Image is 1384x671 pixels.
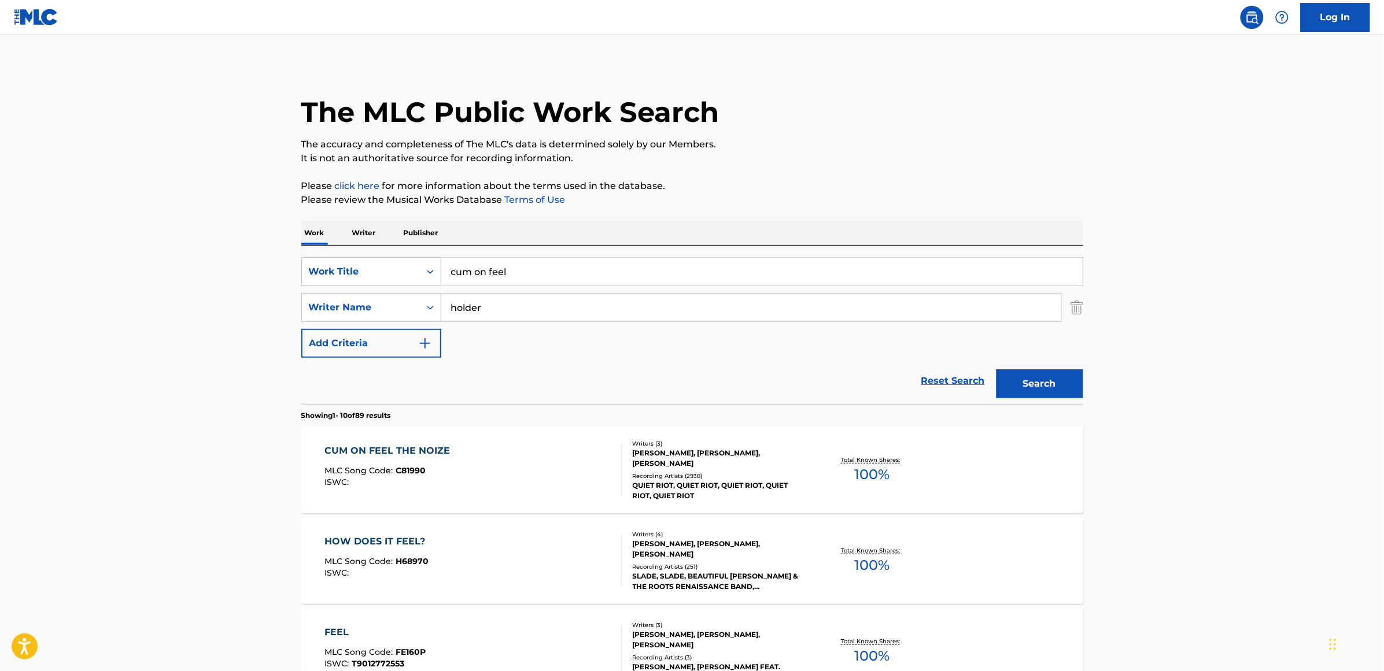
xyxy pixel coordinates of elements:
img: Delete Criterion [1071,293,1083,322]
p: Total Known Shares: [842,546,903,555]
span: 100 % [855,646,890,666]
p: Total Known Shares: [842,455,903,464]
span: T9012772553 [352,658,404,669]
button: Add Criteria [301,329,441,358]
span: 100 % [855,555,890,576]
p: Writer [349,221,379,245]
p: Total Known Shares: [842,637,903,646]
p: Please review the Musical Works Database [301,193,1083,207]
img: MLC Logo [14,9,58,25]
div: Recording Artists ( 2938 ) [633,472,807,480]
div: Drag [1330,627,1337,662]
img: 9d2ae6d4665cec9f34b9.svg [418,336,432,350]
img: search [1245,10,1259,24]
span: 100 % [855,464,890,485]
span: MLC Song Code : [324,465,396,476]
div: Recording Artists ( 251 ) [633,562,807,571]
div: [PERSON_NAME], [PERSON_NAME], [PERSON_NAME] [633,448,807,469]
div: Recording Artists ( 3 ) [633,653,807,662]
p: Showing 1 - 10 of 89 results [301,410,391,421]
div: HOW DOES IT FEEL? [324,535,431,548]
span: H68970 [396,556,429,566]
a: click here [335,180,380,191]
div: Writers ( 3 ) [633,439,807,448]
p: Publisher [400,221,442,245]
div: CUM ON FEEL THE NOIZE [324,444,456,458]
div: FEEL [324,625,426,639]
img: help [1275,10,1289,24]
div: Writer Name [309,301,413,314]
div: [PERSON_NAME], [PERSON_NAME], [PERSON_NAME] [633,539,807,559]
p: Work [301,221,328,245]
a: HOW DOES IT FEEL?MLC Song Code:H68970ISWC:Writers (4)[PERSON_NAME], [PERSON_NAME], [PERSON_NAME]R... [301,517,1083,604]
div: SLADE, SLADE, BEAUTIFUL [PERSON_NAME] & THE ROOTS RENAISSANCE BAND, [PERSON_NAME], [PERSON_NAME],... [633,571,807,592]
div: QUIET RIOT, QUIET RIOT, QUIET RIOT, QUIET RIOT, QUIET RIOT [633,480,807,501]
div: [PERSON_NAME], [PERSON_NAME], [PERSON_NAME] [633,629,807,650]
div: Writers ( 3 ) [633,621,807,629]
a: Public Search [1241,6,1264,29]
h1: The MLC Public Work Search [301,95,719,129]
a: Terms of Use [503,194,566,205]
span: ISWC : [324,658,352,669]
a: Log In [1301,3,1370,32]
p: It is not an authoritative source for recording information. [301,151,1083,165]
div: Writers ( 4 ) [633,530,807,539]
span: C81990 [396,465,426,476]
span: MLC Song Code : [324,556,396,566]
button: Search [997,369,1083,398]
form: Search Form [301,257,1083,404]
a: Reset Search [916,368,991,394]
span: MLC Song Code : [324,647,396,657]
span: ISWC : [324,568,352,578]
p: The accuracy and completeness of The MLC's data is determined solely by our Members. [301,138,1083,151]
p: Please for more information about the terms used in the database. [301,179,1083,193]
iframe: Chat Widget [1326,616,1384,671]
div: Help [1271,6,1294,29]
div: Work Title [309,265,413,279]
a: CUM ON FEEL THE NOIZEMLC Song Code:C81990ISWC:Writers (3)[PERSON_NAME], [PERSON_NAME], [PERSON_NA... [301,427,1083,513]
span: FE160P [396,647,426,657]
span: ISWC : [324,477,352,487]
